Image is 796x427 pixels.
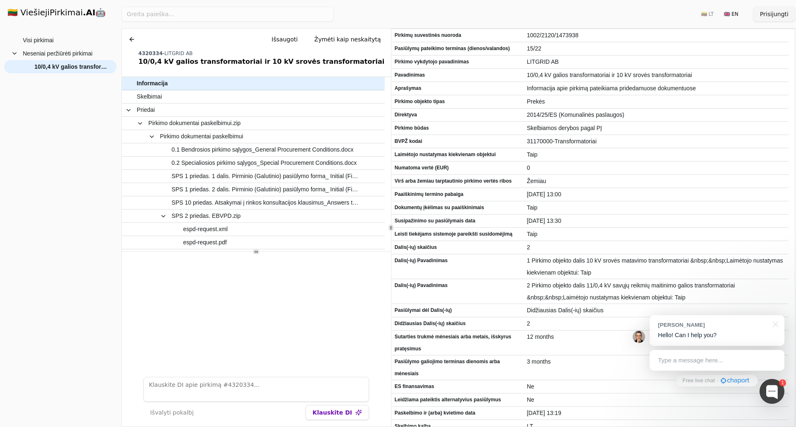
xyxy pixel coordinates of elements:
[395,381,520,393] span: ES finansavimas
[395,82,520,94] span: Aprašymas
[527,69,785,81] span: 10/0,4 kV galios transformatoriai ir 10 kV srovės transformatoriai
[23,47,92,60] span: Neseniai peržiūrėti pirkimai
[395,135,520,147] span: BVPŽ kodai
[527,96,785,108] span: Prekės
[172,144,354,156] span: 0.1 Bendrosios pirkimo sąlygos_General Procurement Conditions.docx
[395,56,520,68] span: Pirkimo vykdytojo pavadinimas
[172,210,241,222] span: SPS 2 priedas. EBVPD.zip
[527,29,785,41] span: 1002/2120/1473938
[658,321,768,329] div: [PERSON_NAME]
[395,69,520,81] span: Pavadinimas
[183,236,227,248] span: espd-request.pdf
[527,215,785,227] span: [DATE] 13:30
[395,122,520,134] span: Pirkimo būdas
[682,377,715,385] span: Free live chat
[527,394,785,406] span: Ne
[753,7,795,22] button: Prisijungti
[719,7,743,21] button: 🇬🇧 EN
[527,202,785,214] span: Taip
[395,356,520,380] span: Pasiūlymo galiojimo terminas dienomis arba mėnesiais
[527,356,785,368] span: 3 months
[183,250,216,262] span: README.txt
[121,7,334,22] input: Greita paieška...
[23,34,53,46] span: Visi pirkimai
[148,117,241,129] span: Pirkimo dokumentai paskelbimui.zip
[172,183,360,195] span: SPS 1 priedas. 2 dalis. Pirminio (Galutinio) pasiūlymo forma_ Initial (Final) Tender form.docx
[395,215,520,227] span: Susipažinimo su pasiūlymais data
[527,43,785,55] span: 15/22
[138,51,163,56] span: 4320334
[395,304,520,316] span: Pasiūlymai dėl Dalis(-ių)
[395,241,520,253] span: Dalis(-ių) skaičius
[138,50,388,57] div: -
[527,149,785,161] span: Taip
[172,197,360,209] span: SPS 10 priedas. Atsakymai į rinkos konsultacijos klausimus_Answers to the questions of market con...
[658,331,776,340] p: Hello! Can I help you?
[395,394,520,406] span: Leidžiama pateiktis alternatyvius pasiūlymus
[717,377,718,385] div: ·
[527,56,785,68] span: LITGRID AB
[137,77,168,89] span: Informacija
[395,96,520,108] span: Pirkimo objekto tipas
[138,57,388,67] div: 10/0,4 kV galios transformatoriai ir 10 kV srovės transformatoriai
[165,51,193,56] span: LITGRID AB
[527,188,785,200] span: [DATE] 13:00
[395,280,520,292] span: Dalis(-ių) Pavadinimas
[137,91,162,103] span: Skelbimai
[395,318,520,330] span: Didžiausias Dalis(-ių) skaičius
[527,381,785,393] span: Ne
[265,32,304,47] button: Išsaugoti
[527,255,785,279] span: 1 Pirkimo objekto dalis 10 kV srovės matavimo transformatoriai &nbsp;&nbsp;Laimėtojo nustatymas k...
[83,7,96,17] strong: .AI
[172,170,360,182] span: SPS 1 priedas. 1 dalis. Pirminio (Galutinio) pasiūlymo forma_ Initial (Final) Tender form.docx
[34,60,108,73] span: 10/0,4 kV galios transformatoriai ir 10 kV srovės transformatoriai
[676,375,757,386] a: Free live chat·
[395,407,520,419] span: Paskelbimo ir (arba) kvietimo data
[779,379,786,386] div: 1
[395,188,520,200] span: Paaiškinimų termino pabaiga
[527,318,785,330] span: 2
[650,350,784,371] div: Type a message here...
[306,405,369,420] button: Klauskite DI
[527,331,785,343] span: 12 months
[527,241,785,253] span: 2
[395,228,520,240] span: Leisti tiekėjams sistemoje pareikšti susidomėjimą
[395,162,520,174] span: Numatoma vertė (EUR)
[527,304,785,316] span: Didžiausias Dalis(-ių) skaičius
[633,331,645,343] img: Jonas
[395,109,520,121] span: Direktyva
[395,255,520,267] span: Dalis(-ių) Pavadinimas
[527,162,785,174] span: 0
[527,122,785,134] span: Skelbiamos derybos pagal PĮ
[527,228,785,240] span: Taip
[527,109,785,121] span: 2014/25/ES (Komunalinės paslaugos)
[395,175,520,187] span: Virš arba žemiau tarptautinio pirkimo vertės ribos
[395,29,520,41] span: Pirkimų suvestinės nuoroda
[160,130,243,142] span: Pirkimo dokumentai paskelbimui
[172,157,357,169] span: 0.2 Specialiosios pirkimo sąlygos_Special Procurement Conditions.docx
[395,331,520,355] span: Sutarties trukmė mėnesiais arba metais, išskyrus pratęsimus
[395,43,520,55] span: Pasiūlymų pateikimo terminas (dienos/valandos)
[527,175,785,187] span: Žemiau
[527,407,785,419] span: [DATE] 13:19
[137,104,155,116] span: Priedai
[527,82,785,94] span: Informacija apie pirkimą pateikiama pridedamuose dokumentuose
[308,32,388,47] button: Žymėti kaip neskaitytą
[183,223,228,235] span: espd-request.xml
[527,135,785,147] span: 31170000-Transformatoriai
[527,280,785,304] span: 2 Pirkimo objekto dalis 11/0,4 kV savųjų reikmių maitinimo galios transformatoriai &nbsp;&nbsp;La...
[395,149,520,161] span: Laimėtojo nustatymas kiekvienam objektui
[395,202,520,214] span: Dokumentų įkėlimas su paaiškinimais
